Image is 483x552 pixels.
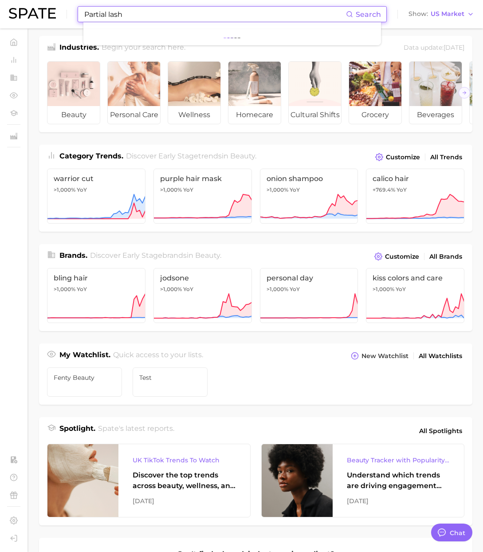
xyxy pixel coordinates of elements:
[430,154,462,161] span: All Trends
[9,8,56,19] img: SPATE
[59,152,123,160] span: Category Trends .
[54,274,139,282] span: bling hair
[228,106,281,124] span: homecare
[47,367,122,397] a: Fenty Beauty
[372,250,421,263] button: Customize
[195,251,220,260] span: beauty
[373,186,395,193] span: +769.4%
[429,253,462,260] span: All Brands
[386,154,420,161] span: Customize
[47,61,100,124] a: beauty
[139,374,201,381] span: Test
[431,12,464,16] span: US Market
[459,87,470,99] button: Scroll Right
[54,286,75,292] span: >1,000%
[59,350,110,362] h1: My Watchlist.
[59,251,87,260] span: Brands .
[428,151,464,163] a: All Trends
[366,268,464,323] a: kiss colors and care>1,000% YoY
[261,444,465,517] a: Beauty Tracker with Popularity IndexUnderstand which trends are driving engagement across platfor...
[373,151,422,163] button: Customize
[267,274,352,282] span: personal day
[77,186,87,193] span: YoY
[113,350,203,362] h2: Quick access to your lists.
[373,286,394,292] span: >1,000%
[90,251,221,260] span: Discover Early Stage brands in .
[230,152,255,160] span: beauty
[59,42,99,54] h1: Industries.
[54,174,139,183] span: warrior cut
[385,253,419,260] span: Customize
[373,274,458,282] span: kiss colors and care
[427,251,464,263] a: All Brands
[373,174,458,183] span: calico hair
[77,286,87,293] span: YoY
[267,286,288,292] span: >1,000%
[349,350,411,362] button: New Watchlist
[404,42,464,54] div: Data update: [DATE]
[419,426,462,436] span: All Spotlights
[267,186,288,193] span: >1,000%
[416,350,464,362] a: All Watchlists
[133,470,236,491] div: Discover the top trends across beauty, wellness, and personal care on TikTok [GEOGRAPHIC_DATA].
[47,169,145,224] a: warrior cut>1,000% YoY
[409,106,462,124] span: beverages
[133,455,236,465] div: UK TikTok Trends To Watch
[107,61,161,124] a: personal care
[290,286,300,293] span: YoY
[83,7,346,22] input: Search here for a brand, industry, or ingredient
[183,186,193,193] span: YoY
[228,61,281,124] a: homecare
[98,423,174,438] h2: Spate's latest reports.
[347,496,450,506] div: [DATE]
[290,186,300,193] span: YoY
[417,423,464,438] a: All Spotlights
[160,286,182,292] span: >1,000%
[366,169,464,224] a: calico hair+769.4% YoY
[54,374,115,381] span: Fenty Beauty
[356,10,381,19] span: Search
[408,12,428,16] span: Show
[267,174,352,183] span: onion shampoo
[361,352,408,360] span: New Watchlist
[153,169,252,224] a: purple hair mask>1,000% YoY
[397,186,407,193] span: YoY
[108,106,160,124] span: personal care
[260,268,358,323] a: personal day>1,000% YoY
[47,268,145,323] a: bling hair>1,000% YoY
[419,352,462,360] span: All Watchlists
[7,532,20,545] a: Log out. Currently logged in with e-mail yumi.toki@spate.nyc.
[289,106,341,124] span: cultural shifts
[347,455,450,465] div: Beauty Tracker with Popularity Index
[349,61,402,124] a: grocery
[349,106,401,124] span: grocery
[47,106,100,124] span: beauty
[160,174,245,183] span: purple hair mask
[102,42,185,54] h2: Begin your search here.
[160,274,245,282] span: jodsone
[168,106,220,124] span: wellness
[54,186,75,193] span: >1,000%
[288,61,342,124] a: cultural shifts
[59,423,95,438] h1: Spotlight.
[347,470,450,491] div: Understand which trends are driving engagement across platforms in the skin, hair, makeup, and fr...
[409,61,462,124] a: beverages
[260,169,358,224] a: onion shampoo>1,000% YoY
[183,286,193,293] span: YoY
[396,286,406,293] span: YoY
[153,268,252,323] a: jodsone>1,000% YoY
[168,61,221,124] a: wellness
[47,444,251,517] a: UK TikTok Trends To WatchDiscover the top trends across beauty, wellness, and personal care on Ti...
[160,186,182,193] span: >1,000%
[406,8,476,20] button: ShowUS Market
[126,152,256,160] span: Discover Early Stage trends in .
[133,496,236,506] div: [DATE]
[133,367,208,397] a: Test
